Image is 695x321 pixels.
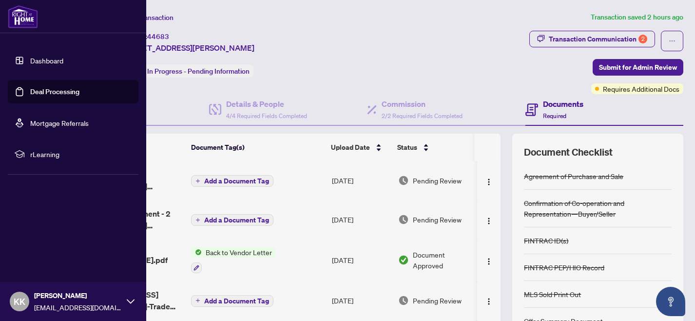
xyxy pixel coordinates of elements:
[195,298,200,303] span: plus
[529,31,655,47] button: Transaction Communication2
[603,83,679,94] span: Requires Additional Docs
[481,212,497,227] button: Logo
[543,112,566,120] span: Required
[328,161,394,200] td: [DATE]
[485,217,493,225] img: Logo
[382,98,463,110] h4: Commission
[191,214,273,226] button: Add a Document Tag
[593,59,683,76] button: Submit for Admin Review
[226,98,307,110] h4: Details & People
[30,149,132,160] span: rLearning
[393,134,476,161] th: Status
[549,31,647,47] div: Transaction Communication
[638,35,647,43] div: 2
[328,239,394,281] td: [DATE]
[14,295,25,308] span: KK
[8,5,38,28] img: logo
[147,32,169,41] span: 44683
[147,67,250,76] span: In Progress - Pending Information
[191,294,273,307] button: Add a Document Tag
[398,295,409,306] img: Document Status
[30,56,63,65] a: Dashboard
[204,298,269,304] span: Add a Document Tag
[599,60,677,75] span: Submit for Admin Review
[524,145,613,159] span: Document Checklist
[121,64,253,78] div: Status:
[195,179,200,183] span: plus
[30,87,79,96] a: Deal Processing
[413,249,473,271] span: Document Approved
[524,235,568,246] div: FINTRAC ID(s)
[398,214,409,225] img: Document Status
[397,142,417,153] span: Status
[382,112,463,120] span: 2/2 Required Fields Completed
[524,198,672,219] div: Confirmation of Co-operation and Representation—Buyer/Seller
[481,252,497,268] button: Logo
[591,12,683,23] article: Transaction saved 2 hours ago
[485,258,493,265] img: Logo
[331,142,370,153] span: Upload Date
[413,295,462,306] span: Pending Review
[413,175,462,186] span: Pending Review
[543,98,583,110] h4: Documents
[485,178,493,186] img: Logo
[328,281,394,320] td: [DATE]
[121,13,174,22] span: View Transaction
[187,134,327,161] th: Document Tag(s)
[191,175,273,187] button: Add a Document Tag
[481,173,497,188] button: Logo
[656,287,685,316] button: Open asap
[398,255,409,265] img: Document Status
[524,171,623,181] div: Agreement of Purchase and Sale
[30,119,89,127] a: Mortgage Referrals
[34,290,122,301] span: [PERSON_NAME]
[226,112,307,120] span: 4/4 Required Fields Completed
[34,302,122,313] span: [EMAIL_ADDRESS][DOMAIN_NAME]
[204,217,269,223] span: Add a Document Tag
[413,214,462,225] span: Pending Review
[327,134,393,161] th: Upload Date
[204,178,269,184] span: Add a Document Tag
[524,262,604,273] div: FINTRAC PEP/HIO Record
[191,247,276,273] button: Status IconBack to Vendor Letter
[191,295,273,307] button: Add a Document Tag
[485,298,493,305] img: Logo
[481,293,497,308] button: Logo
[328,200,394,239] td: [DATE]
[191,247,202,258] img: Status Icon
[195,218,200,222] span: plus
[524,289,581,300] div: MLS Sold Print Out
[669,38,676,44] span: ellipsis
[202,247,276,258] span: Back to Vendor Letter
[398,175,409,186] img: Document Status
[121,42,254,54] span: [STREET_ADDRESS][PERSON_NAME]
